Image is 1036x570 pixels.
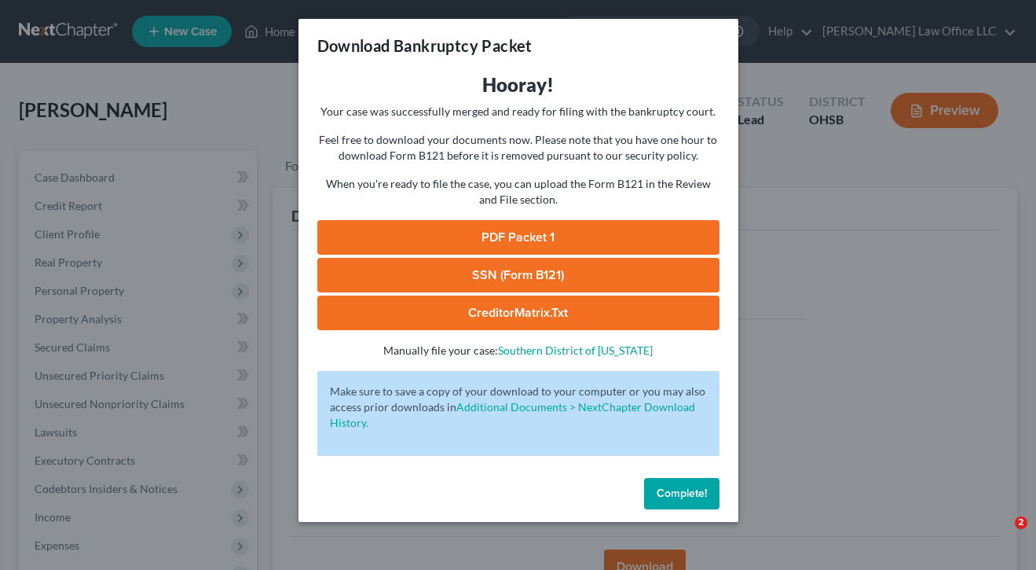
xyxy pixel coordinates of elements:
[983,517,1020,554] iframe: Intercom live chat
[317,296,719,330] a: CreditorMatrix.txt
[330,384,707,431] p: Make sure to save a copy of your download to your computer or you may also access prior downloads in
[317,132,719,164] p: Feel free to download your documents now. Please note that you have one hour to download Form B12...
[317,258,719,292] a: SSN (Form B121)
[317,35,533,57] h3: Download Bankruptcy Packet
[644,478,719,509] button: Complete!
[317,72,719,97] h3: Hooray!
[317,343,719,359] p: Manually file your case:
[498,344,653,357] a: Southern District of [US_STATE]
[317,104,719,120] p: Your case was successfully merged and ready for filing with the bankruptcy court.
[317,220,719,255] a: PDF Packet 1
[317,176,719,208] p: When you're ready to file the case, you can upload the Form B121 in the Review and File section.
[330,400,695,429] a: Additional Documents > NextChapter Download History.
[1015,517,1027,529] span: 2
[657,487,707,500] span: Complete!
